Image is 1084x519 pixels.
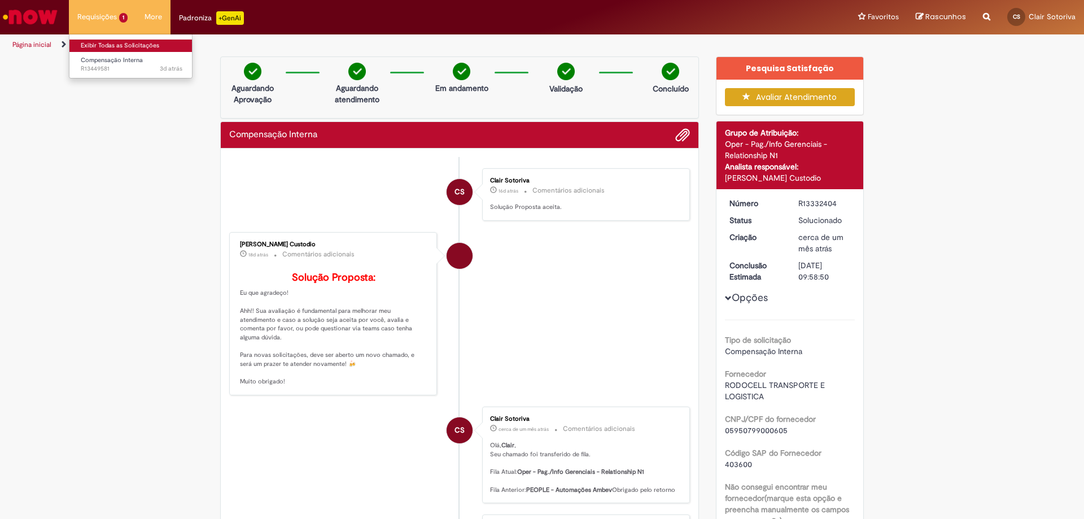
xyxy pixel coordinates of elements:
[557,63,575,80] img: check-circle-green.png
[1013,13,1020,20] span: CS
[725,172,855,184] div: [PERSON_NAME] Custodio
[330,82,384,105] p: Aguardando atendimento
[248,251,268,258] time: 12/08/2025 13:51:27
[447,179,473,205] div: Clair Sotoriva
[490,177,678,184] div: Clair Sotoriva
[292,271,375,284] b: Solução Proposta:
[925,11,966,22] span: Rascunhos
[179,11,244,25] div: Padroniza
[716,57,864,80] div: Pesquisa Satisfação
[282,250,355,259] small: Comentários adicionais
[563,424,635,434] small: Comentários adicionais
[240,241,428,248] div: [PERSON_NAME] Custodio
[69,54,194,75] a: Aberto R13449581 : Compensação Interna
[868,11,899,23] span: Favoritos
[216,11,244,25] p: +GenAi
[160,64,182,73] span: 3d atrás
[798,260,851,282] div: [DATE] 09:58:50
[160,64,182,73] time: 26/08/2025 16:35:08
[1029,12,1076,21] span: Clair Sotoriva
[145,11,162,23] span: More
[675,128,690,142] button: Adicionar anexos
[490,441,678,494] p: Olá, , Seu chamado foi transferido de fila. Fila Atual: Fila Anterior: Obrigado pelo retorno
[119,13,128,23] span: 1
[517,468,644,476] b: Oper - Pag./Info Gerenciais - Relationship N1
[725,335,791,345] b: Tipo de solicitação
[490,416,678,422] div: Clair Sotoriva
[798,232,843,254] time: 29/07/2025 10:42:38
[69,34,193,78] ul: Requisições
[653,83,689,94] p: Concluído
[77,11,117,23] span: Requisições
[447,417,473,443] div: Clair Sotoriva
[798,232,843,254] span: cerca de um mês atrás
[526,486,612,494] b: PEOPLE - Automações Ambev
[81,64,182,73] span: R13449581
[725,448,821,458] b: Código SAP do Fornecedor
[454,178,465,206] span: CS
[348,63,366,80] img: check-circle-green.png
[916,12,966,23] a: Rascunhos
[240,272,428,387] p: Eu que agradeço! Ahh!! Sua avaliação é fundamental para melhorar meu atendimento e caso a solução...
[1,6,59,28] img: ServiceNow
[721,260,790,282] dt: Conclusão Estimada
[435,82,488,94] p: Em andamento
[532,186,605,195] small: Comentários adicionais
[8,34,714,55] ul: Trilhas de página
[725,459,752,469] span: 403600
[229,130,317,140] h2: Compensação Interna Histórico de tíquete
[499,426,549,433] span: cerca de um mês atrás
[798,232,851,254] div: 29/07/2025 10:42:38
[501,441,514,450] b: Clair
[725,369,766,379] b: Fornecedor
[725,414,816,424] b: CNPJ/CPF do fornecedor
[662,63,679,80] img: check-circle-green.png
[725,346,802,356] span: Compensação Interna
[499,426,549,433] time: 29/07/2025 10:50:33
[12,40,51,49] a: Página inicial
[69,40,194,52] a: Exibir Todas as Solicitações
[725,161,855,172] div: Analista responsável:
[798,215,851,226] div: Solucionado
[499,187,518,194] span: 16d atrás
[725,425,788,435] span: 05950799000605
[447,243,473,269] div: Igor Alexandre Custodio
[721,198,790,209] dt: Número
[248,251,268,258] span: 18d atrás
[721,232,790,243] dt: Criação
[81,56,143,64] span: Compensação Interna
[490,203,678,212] p: Solução Proposta aceita.
[453,63,470,80] img: check-circle-green.png
[499,187,518,194] time: 14/08/2025 07:57:36
[225,82,280,105] p: Aguardando Aprovação
[549,83,583,94] p: Validação
[725,88,855,106] button: Avaliar Atendimento
[798,198,851,209] div: R13332404
[725,127,855,138] div: Grupo de Atribuição:
[721,215,790,226] dt: Status
[725,138,855,161] div: Oper - Pag./Info Gerenciais - Relationship N1
[244,63,261,80] img: check-circle-green.png
[725,380,827,402] span: RODOCELL TRANSPORTE E LOGISTICA
[454,417,465,444] span: CS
